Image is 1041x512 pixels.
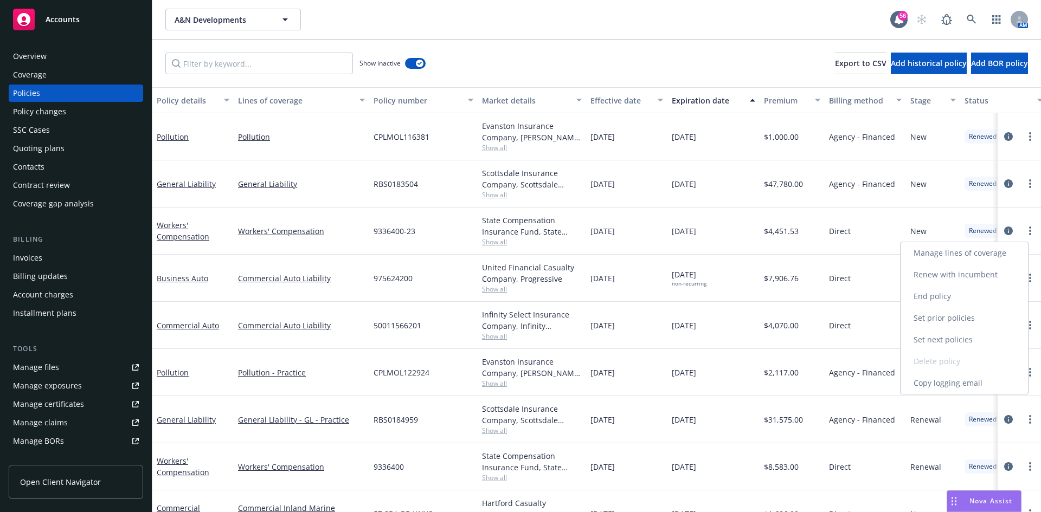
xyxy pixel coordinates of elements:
span: $1,000.00 [764,131,799,142]
a: Pollution - Practice [238,367,365,378]
button: Effective date [586,87,667,113]
a: Contract review [9,177,143,194]
div: Scottsdale Insurance Company, Scottsdale Insurance Company (Nationwide), Brown & Riding Insurance... [482,167,582,190]
div: Drag to move [947,491,961,511]
span: [DATE] [590,461,615,472]
span: [DATE] [672,414,696,425]
span: Show inactive [359,59,401,68]
div: Policies [13,85,40,102]
a: Coverage [9,66,143,83]
span: [DATE] [590,225,615,237]
a: Invoices [9,249,143,267]
a: Business Auto [157,273,208,283]
div: Scottsdale Insurance Company, Scottsdale Insurance Company (Nationwide), Brown & Riding Insurance... [482,403,582,426]
a: Report a Bug [936,9,958,30]
a: circleInformation [1002,413,1015,426]
a: Manage certificates [9,396,143,413]
span: Show all [482,284,582,294]
a: more [1024,413,1037,426]
a: Policy changes [9,103,143,120]
span: CPLMOL122924 [374,367,429,378]
div: United Financial Casualty Company, Progressive [482,262,582,284]
span: $4,451.53 [764,225,799,237]
button: Nova Assist [947,490,1021,512]
div: Market details [482,95,570,106]
span: RBS0184959 [374,414,418,425]
a: Manage BORs [9,432,143,450]
div: Account charges [13,286,73,303]
span: [DATE] [590,367,615,378]
button: Add BOR policy [971,53,1028,74]
div: Stage [910,95,944,106]
button: Export to CSV [835,53,886,74]
a: SSC Cases [9,121,143,139]
div: 56 [898,11,908,21]
button: Policy details [152,87,234,113]
a: Policies [9,85,143,102]
button: Stage [906,87,960,113]
span: New [910,225,927,237]
div: Evanston Insurance Company, [PERSON_NAME] Insurance, Brown & Riding Insurance Services, Inc. [482,120,582,143]
span: Open Client Navigator [20,476,101,488]
span: 50011566201 [374,320,421,331]
a: Workers' Compensation [157,220,209,242]
span: [DATE] [672,269,706,287]
a: more [1024,366,1037,379]
a: Commercial Auto [157,320,219,330]
a: Account charges [9,286,143,303]
span: Direct [829,225,851,237]
a: Coverage gap analysis [9,195,143,212]
div: Quoting plans [13,140,65,157]
input: Filter by keyword... [165,53,353,74]
span: [DATE] [672,461,696,472]
a: General Liability [238,178,365,190]
span: Renewed [969,462,997,471]
a: Installment plans [9,304,143,322]
div: Expiration date [672,95,743,106]
a: more [1024,177,1037,190]
button: A&N Developments [165,9,301,30]
span: 9336400 [374,461,404,472]
div: Tools [9,344,143,354]
span: Renewed [969,414,997,424]
div: Billing method [829,95,890,106]
a: Quoting plans [9,140,143,157]
a: more [1024,271,1037,284]
a: circleInformation [1002,460,1015,473]
button: Market details [478,87,586,113]
div: Manage BORs [13,432,64,450]
span: Agency - Financed [829,178,895,190]
a: circleInformation [1002,224,1015,237]
div: Premium [764,95,808,106]
span: $31,575.00 [764,414,803,425]
div: Manage files [13,359,59,376]
a: Workers' Compensation [238,461,365,472]
div: Policy changes [13,103,66,120]
div: Billing updates [13,268,68,285]
span: Accounts [46,15,80,24]
div: non-recurring [672,280,706,287]
div: Coverage [13,66,47,83]
div: Overview [13,48,47,65]
span: Agency - Financed [829,131,895,142]
span: CPLMOL116381 [374,131,429,142]
a: more [1024,224,1037,237]
span: [DATE] [672,320,696,331]
a: General Liability [157,179,216,189]
div: Lines of coverage [238,95,353,106]
span: Add historical policy [891,58,967,68]
span: [DATE] [590,131,615,142]
span: [DATE] [590,273,615,284]
a: Copy logging email [901,372,1028,394]
span: RBS0183504 [374,178,418,190]
div: Contract review [13,177,70,194]
a: Manage claims [9,414,143,431]
button: Lines of coverage [234,87,369,113]
a: Accounts [9,4,143,35]
span: [DATE] [590,414,615,425]
span: 9336400-23 [374,225,415,237]
span: Agency - Financed [829,414,895,425]
span: [DATE] [672,178,696,190]
span: $47,780.00 [764,178,803,190]
div: State Compensation Insurance Fund, State Compensation Insurance Fund (SCIF) [482,215,582,237]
